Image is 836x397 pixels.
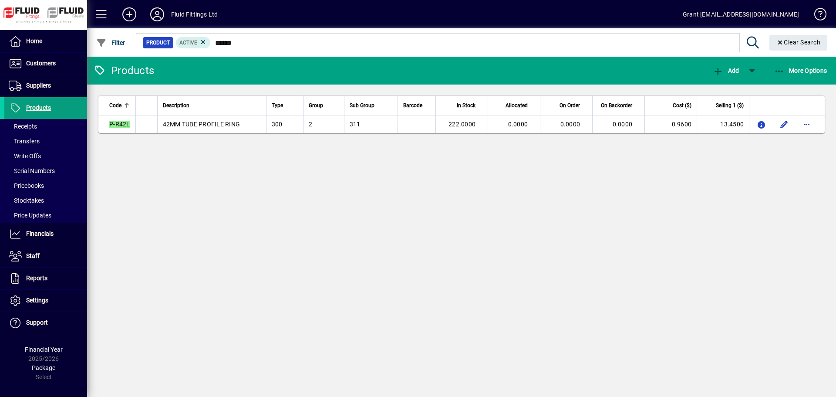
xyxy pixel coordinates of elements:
[697,115,749,133] td: 13.4500
[26,319,48,326] span: Support
[26,252,40,259] span: Staff
[776,39,821,46] span: Clear Search
[769,35,828,51] button: Clear
[9,138,40,145] span: Transfers
[4,134,87,149] a: Transfers
[683,7,799,21] div: Grant [EMAIL_ADDRESS][DOMAIN_NAME]
[163,101,261,110] div: Description
[163,121,240,128] span: 42MM TUBE PROFILE RING
[716,101,744,110] span: Selling 1 ($)
[560,101,580,110] span: On Order
[4,268,87,289] a: Reports
[176,37,211,48] mat-chip: Activation Status: Active
[598,101,640,110] div: On Backorder
[26,37,42,44] span: Home
[4,75,87,97] a: Suppliers
[777,117,791,131] button: Edit
[309,101,339,110] div: Group
[26,297,48,304] span: Settings
[109,121,130,128] em: P-R42L
[94,64,154,78] div: Products
[713,67,739,74] span: Add
[506,101,528,110] span: Allocated
[4,178,87,193] a: Pricebooks
[644,115,697,133] td: 0.9600
[711,63,741,78] button: Add
[26,60,56,67] span: Customers
[546,101,588,110] div: On Order
[403,101,430,110] div: Barcode
[26,104,51,111] span: Products
[350,121,361,128] span: 311
[146,38,170,47] span: Product
[143,7,171,22] button: Profile
[350,101,374,110] span: Sub Group
[457,101,475,110] span: In Stock
[9,197,44,204] span: Stocktakes
[179,40,197,46] span: Active
[403,101,422,110] span: Barcode
[109,101,121,110] span: Code
[350,101,392,110] div: Sub Group
[109,101,130,110] div: Code
[26,82,51,89] span: Suppliers
[9,167,55,174] span: Serial Numbers
[4,31,87,52] a: Home
[4,245,87,267] a: Staff
[9,212,51,219] span: Price Updates
[94,35,128,51] button: Filter
[309,101,323,110] span: Group
[4,223,87,245] a: Financials
[272,101,283,110] span: Type
[774,67,827,74] span: More Options
[560,121,580,128] span: 0.0000
[4,193,87,208] a: Stocktakes
[493,101,536,110] div: Allocated
[272,121,283,128] span: 300
[4,290,87,312] a: Settings
[163,101,189,110] span: Description
[9,153,41,159] span: Write Offs
[673,101,691,110] span: Cost ($)
[4,208,87,223] a: Price Updates
[4,119,87,134] a: Receipts
[4,53,87,75] a: Customers
[4,163,87,178] a: Serial Numbers
[26,275,47,282] span: Reports
[613,121,633,128] span: 0.0000
[508,121,528,128] span: 0.0000
[4,149,87,163] a: Write Offs
[441,101,483,110] div: In Stock
[800,117,814,131] button: More options
[4,312,87,334] a: Support
[601,101,632,110] span: On Backorder
[272,101,298,110] div: Type
[9,123,37,130] span: Receipts
[448,121,475,128] span: 222.0000
[808,2,825,30] a: Knowledge Base
[96,39,125,46] span: Filter
[772,63,829,78] button: More Options
[25,346,63,353] span: Financial Year
[115,7,143,22] button: Add
[26,230,54,237] span: Financials
[32,364,55,371] span: Package
[171,7,218,21] div: Fluid Fittings Ltd
[9,182,44,189] span: Pricebooks
[309,121,312,128] span: 2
